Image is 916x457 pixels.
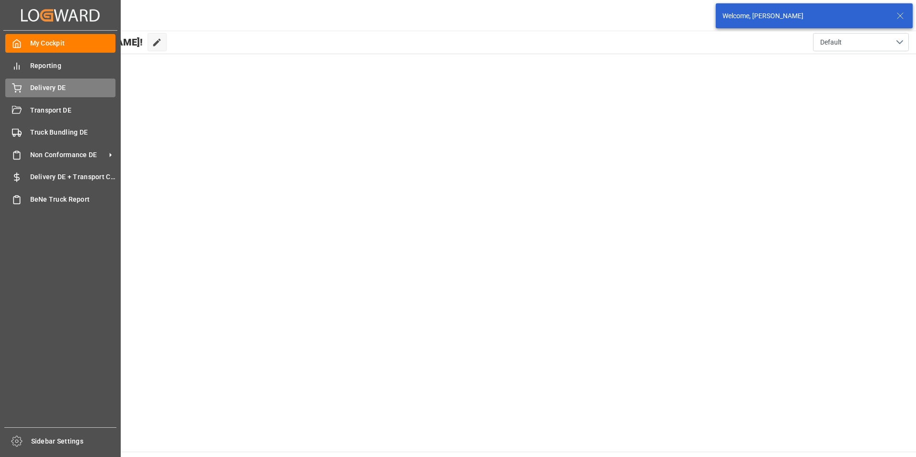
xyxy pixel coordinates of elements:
a: Transport DE [5,101,115,119]
span: Sidebar Settings [31,436,117,446]
a: Truck Bundling DE [5,123,115,142]
a: Reporting [5,56,115,75]
span: Delivery DE + Transport Cost [30,172,116,182]
div: Welcome, [PERSON_NAME] [722,11,887,21]
span: Non Conformance DE [30,150,106,160]
span: BeNe Truck Report [30,194,116,205]
span: Default [820,37,842,47]
span: Reporting [30,61,116,71]
a: Delivery DE + Transport Cost [5,168,115,186]
a: Delivery DE [5,79,115,97]
span: Delivery DE [30,83,116,93]
button: open menu [813,33,909,51]
span: Transport DE [30,105,116,115]
span: Hello [PERSON_NAME]! [40,33,143,51]
span: Truck Bundling DE [30,127,116,137]
a: BeNe Truck Report [5,190,115,208]
a: My Cockpit [5,34,115,53]
span: My Cockpit [30,38,116,48]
